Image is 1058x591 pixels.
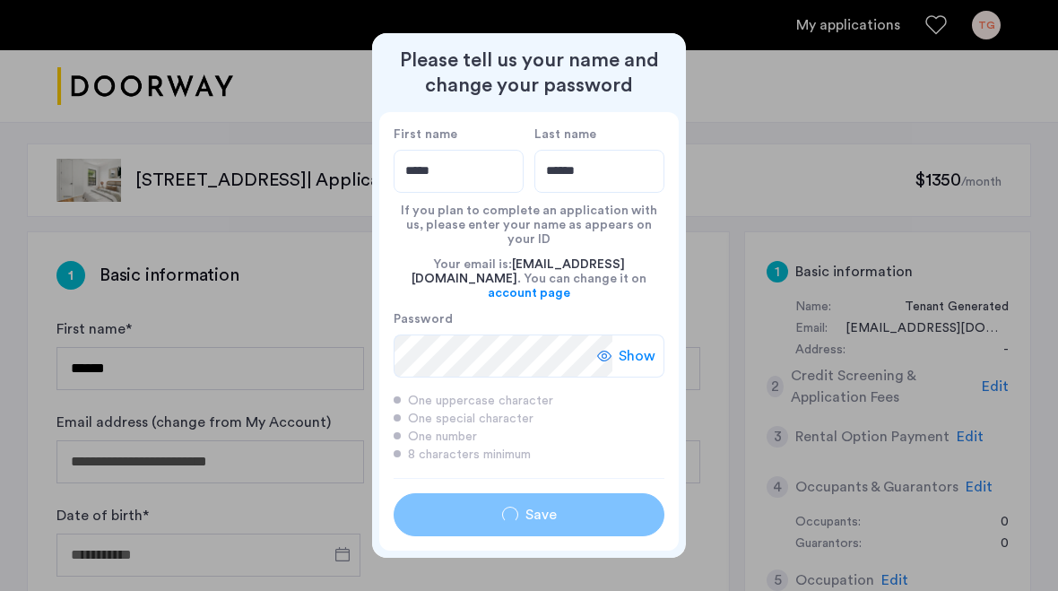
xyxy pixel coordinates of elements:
div: One uppercase character [394,392,664,410]
label: Password [394,311,612,327]
div: Your email is: . You can change it on [394,247,664,311]
button: button [394,493,664,536]
h2: Please tell us your name and change your password [379,48,679,98]
span: Save [525,504,557,526]
label: First name [394,126,524,143]
div: One number [394,428,664,446]
span: [EMAIL_ADDRESS][DOMAIN_NAME] [412,258,625,285]
div: 8 characters minimum [394,446,664,464]
span: Show [619,345,655,367]
a: account page [488,286,570,300]
label: Last name [534,126,664,143]
div: One special character [394,410,664,428]
div: If you plan to complete an application with us, please enter your name as appears on your ID [394,193,664,247]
